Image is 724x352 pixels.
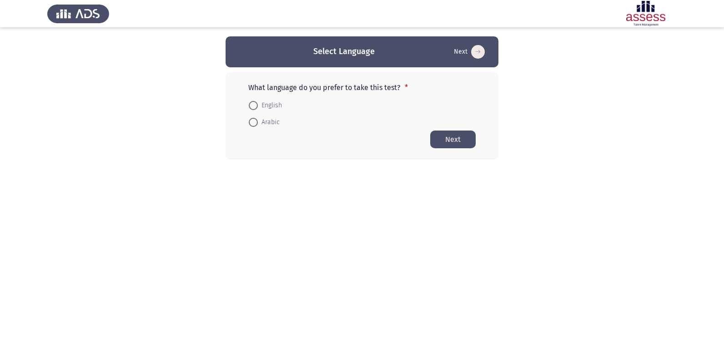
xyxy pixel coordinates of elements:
[313,46,375,57] h3: Select Language
[615,1,677,26] img: Assessment logo of ASSESS Employability - EBI
[47,1,109,26] img: Assess Talent Management logo
[258,117,280,128] span: Arabic
[451,45,488,59] button: Start assessment
[430,131,476,148] button: Start assessment
[258,100,282,111] span: English
[248,83,476,92] p: What language do you prefer to take this test?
